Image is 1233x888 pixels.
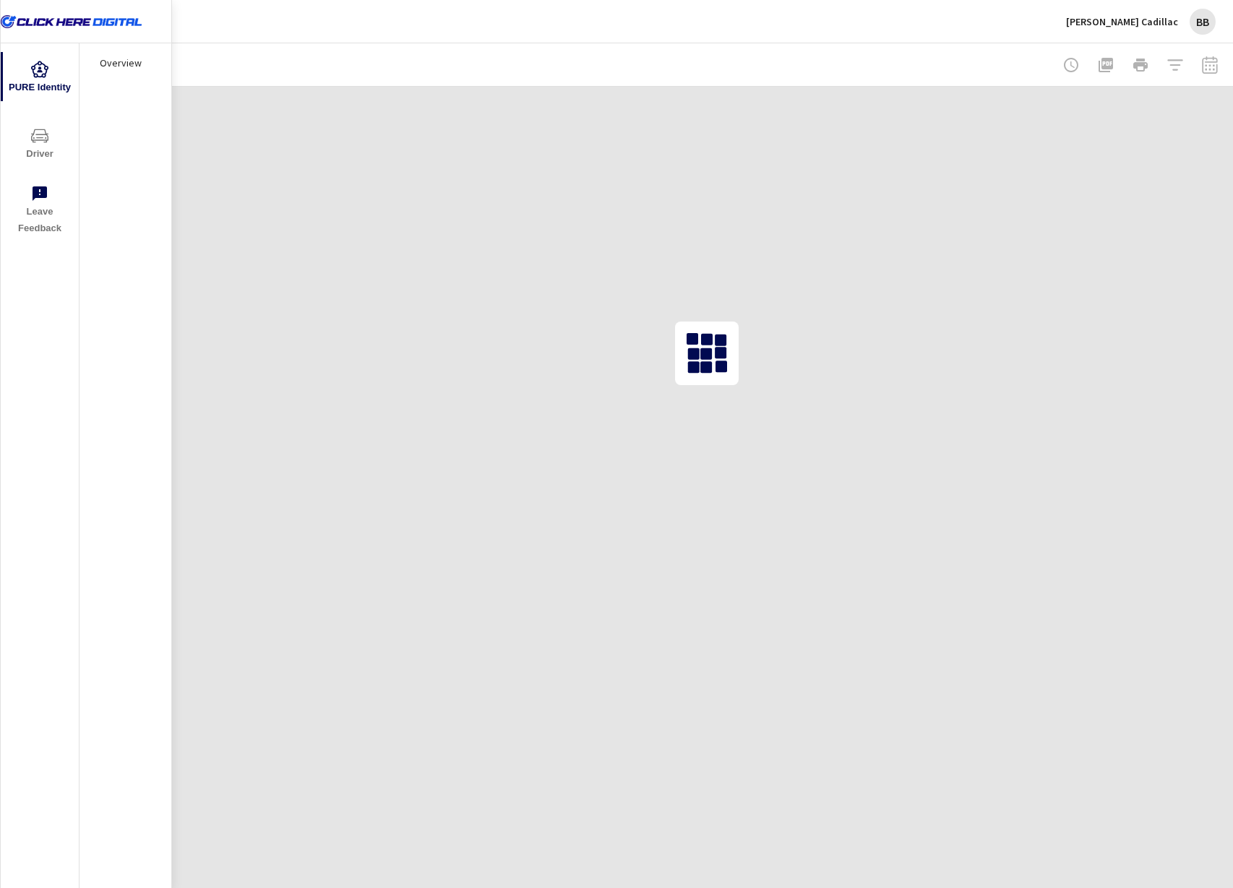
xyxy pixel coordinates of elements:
[100,56,160,70] p: Overview
[5,127,74,163] span: Driver
[5,185,74,237] span: Leave Feedback
[5,61,74,96] span: PURE Identity
[1066,15,1178,28] p: [PERSON_NAME] Cadillac
[1190,9,1216,35] div: BB
[1,43,79,243] div: nav menu
[80,52,171,74] div: Overview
